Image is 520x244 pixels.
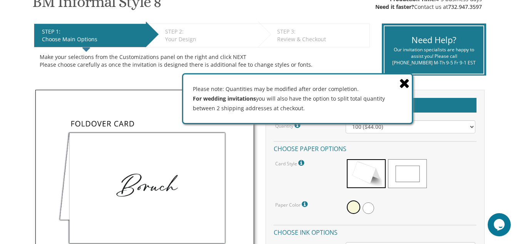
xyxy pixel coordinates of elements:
b: For wedding invitations [193,95,256,102]
h4: Choose paper options [274,141,477,155]
iframe: chat widget [488,213,512,236]
div: Our invitation specialists are happy to assist you! Please call [PHONE_NUMBER] M-Th 9-5 Fr 9-1 EST [390,46,478,66]
div: Choose Main Options [42,35,142,43]
div: Your Design [165,35,254,43]
span: Need it faster? [375,3,414,10]
label: Paper Color [275,199,309,209]
div: Review & Checkout [277,35,366,43]
div: Please note: Quantities may be modified after order completion. you will also have the option to ... [183,74,412,123]
a: 732.947.3597 [448,3,482,10]
div: Need Help? [390,34,478,46]
label: Card Style [275,158,306,168]
label: Quantity [275,120,302,130]
div: STEP 2: [165,28,254,35]
div: STEP 1: [42,28,142,35]
div: Make your selections from the Customizations panel on the right and click NEXT Please choose care... [40,53,364,69]
h4: Choose ink options [274,225,477,238]
div: STEP 3: [277,28,366,35]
